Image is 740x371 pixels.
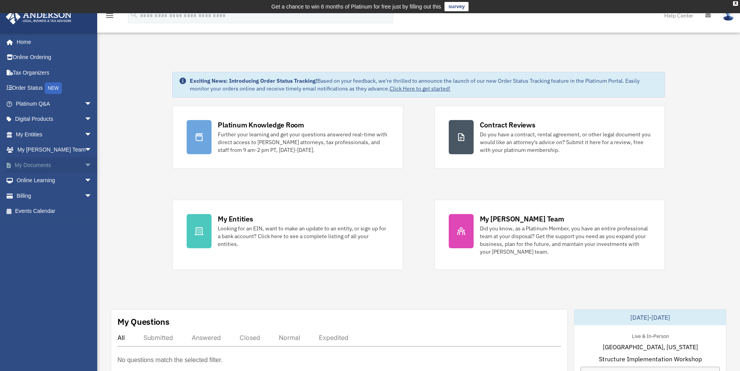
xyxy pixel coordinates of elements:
span: [GEOGRAPHIC_DATA], [US_STATE] [603,342,698,352]
img: User Pic [723,10,734,21]
div: Closed [240,334,260,341]
div: My [PERSON_NAME] Team [480,214,564,224]
span: arrow_drop_down [84,173,100,189]
a: Events Calendar [5,204,104,219]
a: My [PERSON_NAME] Teamarrow_drop_down [5,142,104,158]
img: Anderson Advisors Platinum Portal [3,9,74,24]
a: My Entitiesarrow_drop_down [5,127,104,142]
a: Order StatusNEW [5,80,104,96]
p: No questions match the selected filter. [117,355,222,366]
div: Submitted [143,334,173,341]
div: Based on your feedback, we're thrilled to announce the launch of our new Order Status Tracking fe... [190,77,658,92]
div: Do you have a contract, rental agreement, or other legal document you would like an attorney's ad... [480,131,651,154]
a: Online Learningarrow_drop_down [5,173,104,188]
div: Get a chance to win 6 months of Platinum for free just by filling out this [271,2,441,11]
i: menu [105,11,114,20]
div: Further your learning and get your questions answered real-time with direct access to [PERSON_NAM... [218,131,388,154]
a: Platinum Knowledge Room Further your learning and get your questions answered real-time with dire... [172,106,403,169]
span: arrow_drop_down [84,111,100,127]
div: Answered [192,334,221,341]
div: Expedited [319,334,348,341]
div: All [117,334,125,341]
strong: Exciting News: Introducing Order Status Tracking! [190,77,317,84]
div: Live & In-Person [626,331,675,340]
a: Click Here to get started! [390,85,450,92]
a: My Documentsarrow_drop_down [5,157,104,173]
div: Normal [279,334,300,341]
div: My Entities [218,214,253,224]
span: arrow_drop_down [84,157,100,173]
span: arrow_drop_down [84,188,100,204]
a: Contract Reviews Do you have a contract, rental agreement, or other legal document you would like... [434,106,665,169]
div: Looking for an EIN, want to make an update to an entity, or sign up for a bank account? Click her... [218,225,388,248]
div: close [733,1,738,6]
a: menu [105,14,114,20]
div: Did you know, as a Platinum Member, you have an entire professional team at your disposal? Get th... [480,225,651,256]
div: My Questions [117,316,170,327]
a: Home [5,34,100,50]
div: Contract Reviews [480,120,535,130]
a: Digital Productsarrow_drop_down [5,111,104,127]
i: search [130,10,138,19]
a: My Entities Looking for an EIN, want to make an update to an entity, or sign up for a bank accoun... [172,200,403,270]
div: Platinum Knowledge Room [218,120,304,130]
div: NEW [45,82,62,94]
div: [DATE]-[DATE] [574,310,726,325]
a: Platinum Q&Aarrow_drop_down [5,96,104,111]
span: arrow_drop_down [84,142,100,158]
span: arrow_drop_down [84,96,100,112]
a: Online Ordering [5,50,104,65]
span: Structure Implementation Workshop [599,354,702,364]
a: My [PERSON_NAME] Team Did you know, as a Platinum Member, you have an entire professional team at... [434,200,665,270]
span: arrow_drop_down [84,127,100,143]
a: survey [444,2,469,11]
a: Billingarrow_drop_down [5,188,104,204]
a: Tax Organizers [5,65,104,80]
